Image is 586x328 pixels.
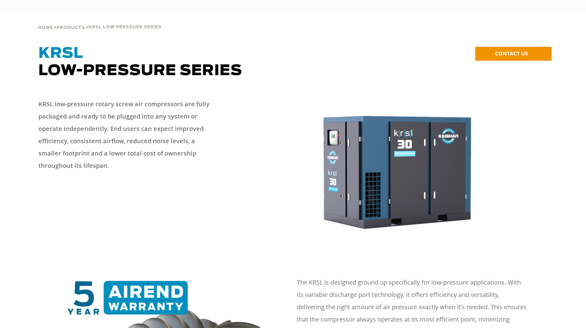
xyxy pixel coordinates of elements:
div: > > [38,9,162,33]
img: krsl30 [260,92,533,245]
span: KRSL [38,46,83,61]
p: KRSL low-pressure rotary screw air compressors are fully packaged and ready to be plugged into an... [38,98,217,172]
a: CONTACT US [475,47,552,61]
span: KRSL LOW PRESSURE SERIES [89,25,162,29]
span: CONTACT US [495,50,528,57]
span: HOME [38,26,53,30]
span: Low-Pressure Series [38,46,242,78]
a: PRODUCTS [57,25,85,30]
a: HOME [38,25,53,30]
span: PRODUCTS [57,26,85,30]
